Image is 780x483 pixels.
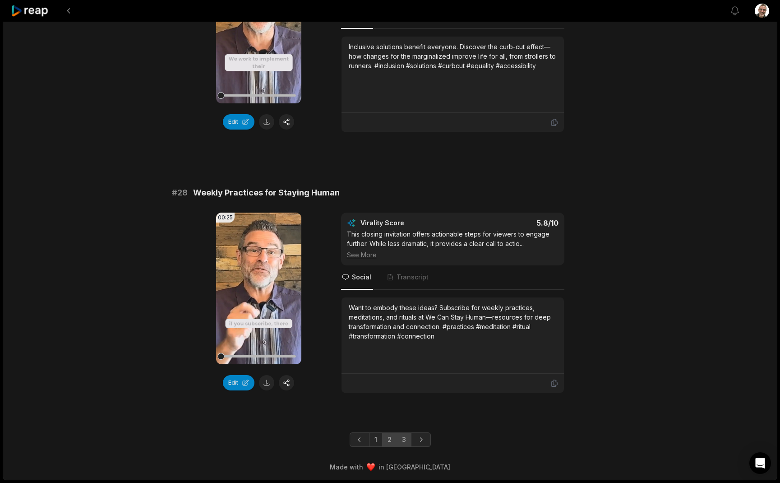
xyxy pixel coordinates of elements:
ul: Pagination [350,432,431,447]
button: Edit [223,375,254,390]
div: Virality Score [360,218,457,228]
button: Edit [223,114,254,130]
div: Inclusive solutions benefit everyone. Discover the curb-cut effect—how changes for the marginaliz... [349,42,557,70]
div: See More [347,250,558,260]
a: Next page [411,432,431,447]
div: 5.8 /10 [462,218,558,228]
a: Page 2 [382,432,397,447]
div: Open Intercom Messenger [749,452,771,474]
video: Your browser does not support mp4 format. [216,213,301,364]
span: Social [352,273,371,282]
a: Page 1 [369,432,383,447]
a: Previous page [350,432,369,447]
a: Page 3 is your current page [397,432,411,447]
div: This closing invitation offers actionable steps for viewers to engage further. While less dramati... [347,229,558,260]
span: Weekly Practices for Staying Human [193,186,340,199]
div: Want to embody these ideas? Subscribe for weekly practices, meditations, and rituals at We Can St... [349,303,557,341]
span: Transcript [397,273,429,282]
span: # 28 [172,186,188,199]
div: Made with in [GEOGRAPHIC_DATA] [11,462,769,472]
nav: Tabs [341,265,564,290]
img: heart emoji [367,463,375,471]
